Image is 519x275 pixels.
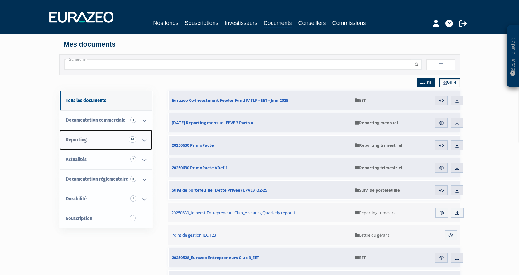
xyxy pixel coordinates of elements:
[130,195,136,202] span: 1
[66,137,87,143] span: Reporting
[169,158,352,177] a: 20250630 PrimoPacte VDef 1
[417,78,435,87] a: Liste
[439,78,460,87] a: Grille
[355,187,400,193] span: Suivi de portefeuille
[60,169,152,189] a: Documentation règlementaire 8
[332,19,366,27] a: Commissions
[64,41,455,48] h4: Mes documents
[66,215,92,221] span: Souscription
[355,232,389,238] span: Lettre du gérant
[169,113,352,132] a: [DATE] Reporting mensuel EPVE 3 Parts A
[264,19,292,28] a: Documents
[172,120,253,125] span: [DATE] Reporting mensuel EPVE 3 Parts A
[454,143,460,148] img: download.svg
[438,62,444,68] img: filter.svg
[60,189,152,209] a: Durabilité 1
[130,215,136,221] span: 3
[64,59,411,70] input: Recherche
[172,255,259,260] span: 20250528_Eurazeo Entrepreneurs Club 3_EET
[168,225,352,245] a: Point de gestion IEC 123
[130,156,136,162] span: 2
[509,28,517,85] p: Besoin d'aide ?
[439,210,445,216] img: eye.svg
[172,165,228,170] span: 20250630 PrimoPacte VDef 1
[171,210,297,215] span: 20250630_Idinvest Entrepreneurs Club_A-shares_Quarterly report fr
[172,187,267,193] span: Suivi de portefeuille (Dette Privée)_EPVE3_Q2-25
[60,150,152,169] a: Actualités 2
[129,136,136,143] span: 56
[355,142,402,148] span: Reporting trimestriel
[169,181,352,199] a: Suivi de portefeuille (Dette Privée)_EPVE3_Q2-25
[49,12,113,23] img: 1732889491-logotype_eurazeo_blanc_rvb.png
[171,232,216,238] span: Point de gestion IEC 123
[172,142,214,148] span: 20250630 PrimoPacte
[443,81,447,85] img: grid.svg
[448,233,454,238] img: eye.svg
[169,91,352,110] a: Eurazeo Co-Investment Feeder Fund IV SLP - EET - Juin 2025
[60,91,152,110] a: Tous les documents
[172,97,288,103] span: Eurazeo Co-Investment Feeder Fund IV SLP - EET - Juin 2025
[66,117,125,123] span: Documentation commerciale
[298,19,326,27] a: Conseillers
[66,156,87,162] span: Actualités
[454,120,460,126] img: download.svg
[153,19,178,27] a: Nos fonds
[224,19,257,27] a: Investisseurs
[454,98,460,103] img: download.svg
[454,255,460,261] img: download.svg
[60,130,152,150] a: Reporting 56
[355,165,402,170] span: Reporting trimestriel
[60,110,152,130] a: Documentation commerciale 4
[355,97,366,103] span: EET
[454,210,460,216] img: download.svg
[454,165,460,171] img: download.svg
[168,203,352,222] a: 20250630_Idinvest Entrepreneurs Club_A-shares_Quarterly report fr
[355,255,366,260] span: EET
[185,19,218,27] a: Souscriptions
[439,188,444,193] img: eye.svg
[355,120,398,125] span: Reporting mensuel
[439,165,444,171] img: eye.svg
[130,117,136,123] span: 4
[66,196,87,202] span: Durabilité
[66,176,128,182] span: Documentation règlementaire
[355,210,397,215] span: Reporting trimestriel
[439,98,444,103] img: eye.svg
[454,188,460,193] img: download.svg
[439,255,444,261] img: eye.svg
[169,136,352,155] a: 20250630 PrimoPacte
[439,143,444,148] img: eye.svg
[439,120,444,126] img: eye.svg
[60,209,152,228] a: Souscription3
[130,176,136,182] span: 8
[169,248,352,267] a: 20250528_Eurazeo Entrepreneurs Club 3_EET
